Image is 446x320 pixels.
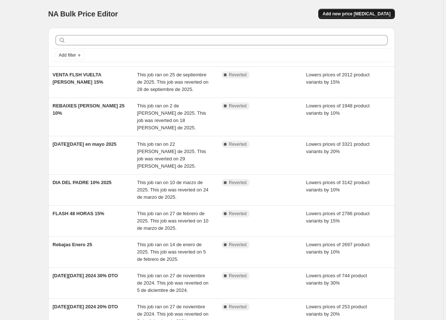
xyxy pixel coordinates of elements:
span: Reverted [229,180,247,186]
span: Reverted [229,72,247,78]
span: [DATE][DATE] 2024 30% DTO [53,273,118,278]
span: Add filter [59,52,76,58]
span: REBAIXES [PERSON_NAME] 25 10% [53,103,124,116]
span: This job ran on 27 de noviembre de 2024. This job was reverted on 5 de diciembre de 2024. [137,273,209,293]
span: Lowers prices of 2012 product variants by 15% [306,72,370,85]
span: Lowers prices of 3321 product variants by 20% [306,141,370,154]
span: Rebajas Enero 25 [53,242,92,247]
span: Lowers prices of 3142 product variants by 10% [306,180,370,193]
span: This job ran on 22 [PERSON_NAME] de 2025. This job was reverted on 29 [PERSON_NAME] de 2025. [137,141,206,169]
span: [DATE][DATE] en mayo 2025 [53,141,116,147]
span: This job ran on 27 de febrero de 2025. This job was reverted on 10 de marzo de 2025. [137,211,209,231]
span: This job ran on 10 de marzo de 2025. This job was reverted on 24 de marzo de 2025. [137,180,209,200]
span: NA Bulk Price Editor [48,10,118,18]
span: Lowers prices of 253 product variants by 20% [306,304,367,317]
button: Add new price [MEDICAL_DATA] [318,9,395,19]
span: DIA DEL PADRE 10% 2025 [53,180,112,185]
span: VENTA FLSH VUELTA [PERSON_NAME] 15% [53,72,103,85]
span: Reverted [229,273,247,279]
span: Reverted [229,103,247,109]
span: Reverted [229,304,247,310]
span: Lowers prices of 2697 product variants by 10% [306,242,370,255]
span: Lowers prices of 2786 product variants by 15% [306,211,370,224]
span: Reverted [229,211,247,217]
span: This job ran on 2 de [PERSON_NAME] de 2025. This job was reverted on 18 [PERSON_NAME] de 2025. [137,103,206,130]
span: Lowers prices of 744 product variants by 30% [306,273,367,286]
span: Reverted [229,242,247,248]
span: Lowers prices of 1948 product variants by 10% [306,103,370,116]
button: Add filter [55,51,85,60]
span: This job ran on 25 de septiembre de 2025. This job was reverted on 28 de septiembre de 2025. [137,72,209,92]
span: Add new price [MEDICAL_DATA] [323,11,391,17]
span: Reverted [229,141,247,147]
span: FLASH 48 HORAS 15% [53,211,104,216]
span: This job ran on 14 de enero de 2025. This job was reverted on 5 de febrero de 2025. [137,242,206,262]
span: [DATE][DATE] 2024 20% DTO [53,304,118,309]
